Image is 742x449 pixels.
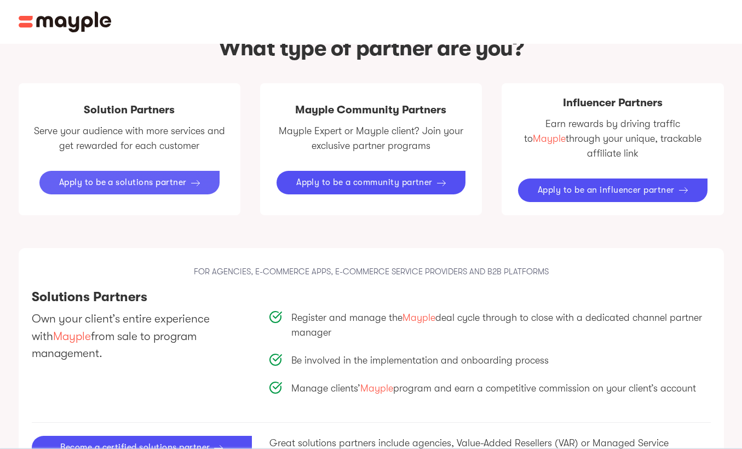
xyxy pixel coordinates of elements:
p: Earn rewards by driving traffic to through your unique, trackable affiliate link [515,117,710,161]
a: Apply to be a community partner [277,171,465,194]
a: Apply to be an influencer partner [518,179,708,202]
div: Apply to be an influencer partner [538,185,675,195]
h4: Solution Partners [84,103,175,117]
p: Be involved in the implementation and onboarding process [291,353,549,368]
img: Mayple logo [19,11,112,32]
img: Yes [269,353,283,366]
p: FOR AGENCIES, E-COMMERCE APPS, E-COMMERCE SERVICE PROVIDERS AND B2B PLATFORMS [32,266,711,278]
h3: Solutions Partners [32,289,711,305]
h2: What type of partner are you? [19,33,724,64]
h4: Mayple Community Partners [295,103,446,117]
p: Manage clients’ program and earn a competitive commission on your client’s account [291,381,696,396]
span: Mayple [533,133,566,144]
img: Yes [269,310,283,324]
img: Yes [269,381,283,394]
p: Register and manage the deal cycle through to close with a dedicated channel partner manager [291,310,710,340]
p: Mayple Expert or Mayple client? Join your exclusive partner programs [273,124,469,153]
span: Mayple [53,330,91,343]
span: Mayple [402,312,435,323]
h4: Influencer Partners [563,96,663,110]
iframe: Chat Widget [545,322,742,449]
span: Mayple [360,383,393,394]
div: Apply to be a solutions partner [59,177,187,188]
div: Apply to be a community partner [296,177,433,188]
p: Serve your audience with more services and get rewarded for each customer [32,124,227,153]
a: Apply to be a solutions partner [39,171,220,194]
p: Own your client’s entire experience with from sale to program management. [32,310,252,362]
